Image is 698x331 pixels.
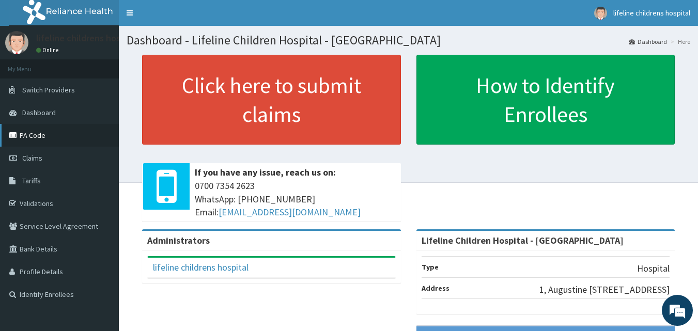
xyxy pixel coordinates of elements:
a: Click here to submit claims [142,55,401,145]
span: Dashboard [22,108,56,117]
span: lifeline childrens hospital [613,8,690,18]
span: Switch Providers [22,85,75,94]
b: Type [422,262,439,272]
a: Dashboard [629,37,667,46]
a: Online [36,46,61,54]
p: 1, Augustine [STREET_ADDRESS] [539,283,670,296]
a: How to Identify Enrollees [416,55,675,145]
span: Claims [22,153,42,163]
img: User Image [594,7,607,20]
img: User Image [5,31,28,54]
strong: Lifeline Children Hospital - [GEOGRAPHIC_DATA] [422,234,624,246]
a: lifeline childrens hospital [153,261,249,273]
b: If you have any issue, reach us on: [195,166,336,178]
p: Hospital [637,262,670,275]
b: Address [422,283,449,293]
a: [EMAIL_ADDRESS][DOMAIN_NAME] [219,206,361,218]
span: Tariffs [22,176,41,185]
p: lifeline childrens hospital [36,34,139,43]
b: Administrators [147,234,210,246]
span: 0700 7354 2623 WhatsApp: [PHONE_NUMBER] Email: [195,179,396,219]
li: Here [668,37,690,46]
h1: Dashboard - Lifeline Children Hospital - [GEOGRAPHIC_DATA] [127,34,690,47]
